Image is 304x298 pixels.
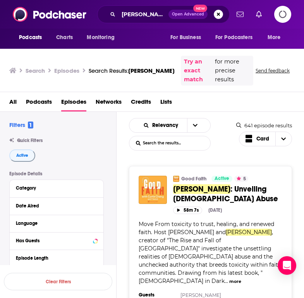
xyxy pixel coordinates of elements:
[9,95,17,111] a: All
[168,10,208,19] button: Open AdvancedNew
[9,171,104,176] p: Episode Details
[229,278,241,285] button: more
[173,184,278,204] span: : Unveiling [DEMOGRAPHIC_DATA] Abuse
[129,118,211,133] h2: Choose List sort
[16,236,97,245] button: Has Guests
[96,95,122,111] a: Networks
[170,32,201,43] span: For Business
[9,121,33,128] h2: Filters
[173,207,202,214] button: 58m 7s
[16,221,92,226] div: Language
[215,175,229,183] span: Active
[81,30,124,45] button: open menu
[97,5,230,23] div: Search podcasts, credits, & more...
[131,95,151,111] a: Credits
[139,292,173,298] h3: Guests
[128,67,175,74] span: [PERSON_NAME]
[180,292,221,298] a: [PERSON_NAME]
[187,118,203,132] button: open menu
[54,67,79,74] h3: Episodes
[139,229,282,284] span: , creator of "The Rise and Fall of [GEOGRAPHIC_DATA]" investigate the unsettling realities of [DE...
[234,8,247,21] a: Show notifications dropdown
[172,12,204,16] span: Open Advanced
[13,7,87,22] img: Podchaser - Follow, Share and Rate Podcasts
[26,95,52,111] a: Podcasts
[173,184,282,204] a: [PERSON_NAME]: Unveiling [DEMOGRAPHIC_DATA] Abuse
[119,8,168,21] input: Search podcasts, credits, & more...
[181,176,206,182] a: Good Faith
[226,229,272,236] span: [PERSON_NAME]
[225,277,228,284] span: ...
[236,122,292,128] div: 641 episode results
[89,67,175,74] div: Search Results:
[16,218,97,228] button: Language
[253,56,292,86] button: Send feedback
[16,185,92,191] div: Category
[26,67,45,74] h3: Search
[173,184,230,194] span: [PERSON_NAME]
[234,176,248,182] button: 5
[16,183,97,193] button: Category
[253,8,265,21] a: Show notifications dropdown
[215,57,250,84] span: for more precise results
[268,32,281,43] span: More
[274,6,291,23] span: Logging in
[9,149,35,162] button: Active
[173,176,179,182] img: Good Faith
[89,67,175,74] a: Search Results:[PERSON_NAME]
[87,32,114,43] span: Monitoring
[16,255,92,261] div: Episode Length
[262,30,290,45] button: open menu
[208,207,222,213] div: [DATE]
[215,32,252,43] span: For Podcasters
[56,32,73,43] span: Charts
[136,123,187,128] button: open menu
[28,122,33,128] span: 1
[16,153,28,158] span: Active
[210,30,264,45] button: open menu
[165,30,211,45] button: open menu
[16,253,97,263] button: Episode Length
[139,176,167,204] img: Mike Cosper: Unveiling Church Abuse
[152,123,181,128] span: Relevancy
[239,132,292,146] button: Choose View
[278,256,296,275] div: Open Intercom Messenger
[4,273,112,290] button: Clear Filters
[51,30,77,45] a: Charts
[160,95,172,111] a: Lists
[16,238,91,243] div: Has Guests
[17,138,43,143] span: Quick Filters
[19,32,42,43] span: Podcasts
[193,5,207,12] span: New
[16,201,97,211] button: Date Aired
[16,203,92,209] div: Date Aired
[184,57,213,84] a: Try an exact match
[14,30,52,45] button: open menu
[139,221,274,236] span: Move From toxicity to trust, healing, and renewed faith. Host [PERSON_NAME] and
[61,95,86,111] a: Episodes
[256,136,269,142] span: Card
[211,176,232,182] a: Active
